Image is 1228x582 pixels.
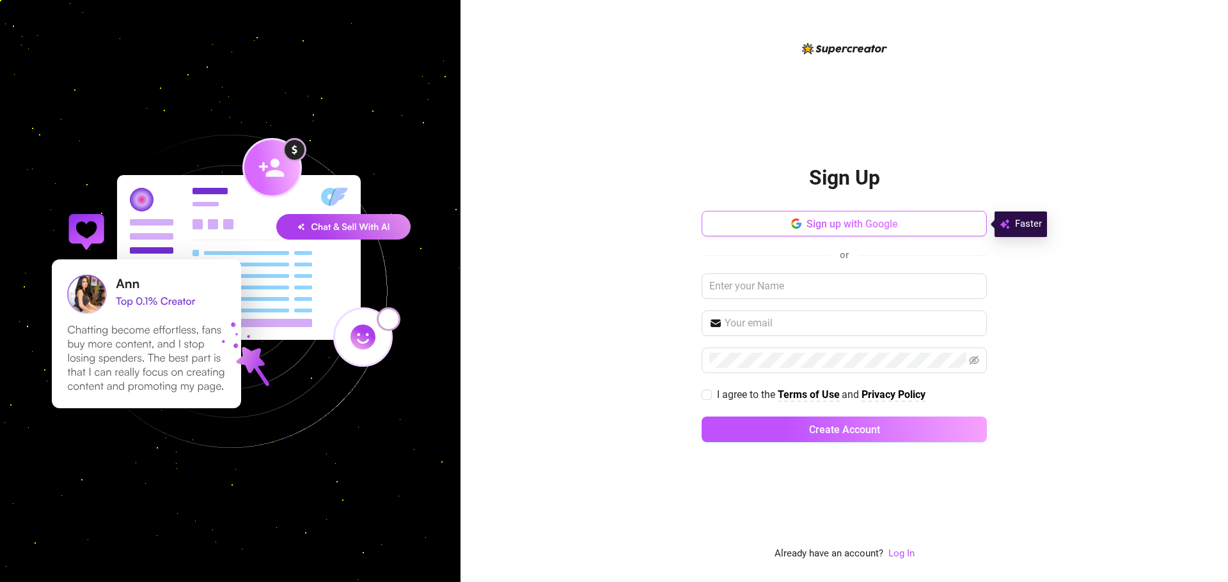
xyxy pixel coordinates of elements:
[778,388,840,402] a: Terms of Use
[725,316,979,331] input: Your email
[717,388,778,401] span: I agree to the
[809,165,880,191] h2: Sign Up
[702,211,987,236] button: Sign up with Google
[862,388,925,402] a: Privacy Policy
[775,546,883,562] span: Already have an account?
[778,388,840,401] strong: Terms of Use
[802,43,887,54] img: logo-BBDzfeDw.svg
[702,273,987,299] input: Enter your Name
[840,249,849,261] span: or
[702,417,987,442] button: Create Account
[807,218,898,230] span: Sign up with Google
[862,388,925,401] strong: Privacy Policy
[888,546,915,562] a: Log In
[888,548,915,559] a: Log In
[1000,217,1010,232] img: svg%3e
[1015,217,1042,232] span: Faster
[969,355,979,365] span: eye-invisible
[809,424,880,436] span: Create Account
[842,388,862,401] span: and
[9,70,452,512] img: signup-background-D0MIrEPF.svg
